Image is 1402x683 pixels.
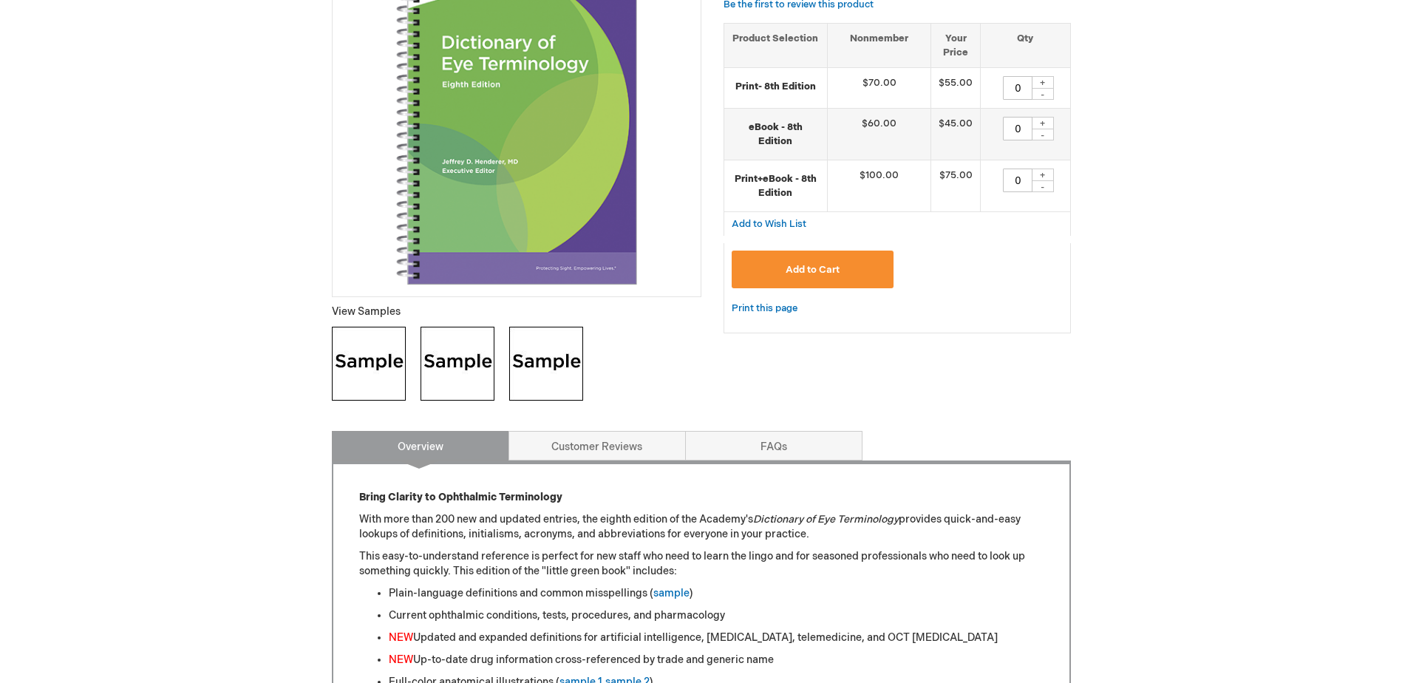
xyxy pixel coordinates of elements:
[359,491,562,503] strong: Bring Clarity to Ophthalmic Terminology
[685,431,862,461] a: FAQs
[389,586,1044,601] li: Plain-language definitions and common misspellings ( )
[359,549,1044,579] p: This easy-to-understand reference is perfect for new staff who need to learn the lingo and for se...
[732,172,820,200] strong: Print+eBook - 8th Edition
[332,327,406,401] img: Click to view
[753,513,899,526] em: Dictionary of Eye Terminology
[389,608,1044,623] li: Current ophthalmic conditions, tests, procedures, and pharmacology
[732,217,806,230] a: Add to Wish List
[732,218,806,230] span: Add to Wish List
[786,264,840,276] span: Add to Cart
[732,251,894,288] button: Add to Cart
[931,109,981,160] td: $45.00
[509,327,583,401] img: Click to view
[1003,169,1032,192] input: Qty
[1003,76,1032,100] input: Qty
[828,109,931,160] td: $60.00
[732,299,797,318] a: Print this page
[508,431,686,461] a: Customer Reviews
[332,305,701,319] p: View Samples
[653,587,690,599] a: sample
[981,23,1070,67] th: Qty
[421,327,494,401] img: Click to view
[389,631,1044,645] li: Updated and expanded definitions for artificial intelligence, [MEDICAL_DATA], telemedicine, and O...
[332,431,509,461] a: Overview
[1032,76,1054,89] div: +
[931,160,981,212] td: $75.00
[1003,117,1032,140] input: Qty
[931,23,981,67] th: Your Price
[828,160,931,212] td: $100.00
[1032,88,1054,100] div: -
[1032,169,1054,181] div: +
[732,80,820,94] strong: Print- 8th Edition
[389,631,413,644] font: NEW
[828,23,931,67] th: Nonmember
[724,23,828,67] th: Product Selection
[359,512,1044,542] p: With more than 200 new and updated entries, the eighth edition of the Academy's provides quick-an...
[732,120,820,148] strong: eBook - 8th Edition
[389,653,413,666] font: NEW
[931,68,981,109] td: $55.00
[1032,117,1054,129] div: +
[1032,180,1054,192] div: -
[828,68,931,109] td: $70.00
[1032,129,1054,140] div: -
[389,653,1044,667] li: Up-to-date drug information cross-referenced by trade and generic name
